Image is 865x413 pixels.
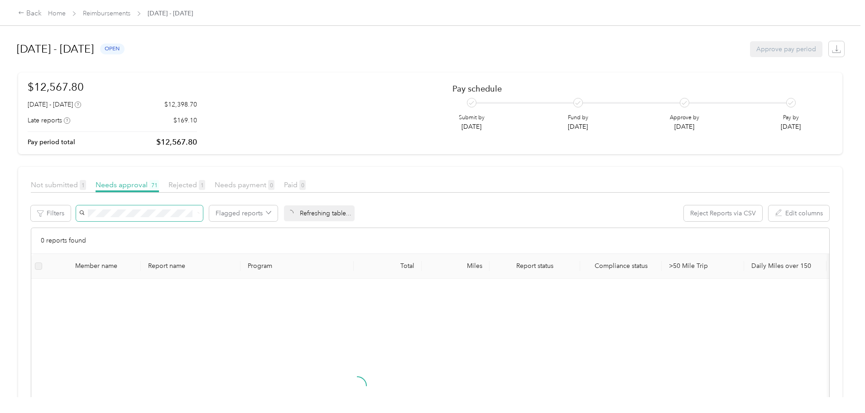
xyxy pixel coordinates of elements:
a: Home [48,10,66,17]
div: Refreshing table... [284,205,355,221]
span: [DATE] - [DATE] [148,9,193,18]
p: Approve by [670,114,699,122]
div: Late reports [28,116,70,125]
p: Pay by [781,114,801,122]
div: Total [361,262,414,270]
span: Not submitted [31,180,86,189]
th: Member name [46,254,141,279]
iframe: Everlance-gr Chat Button Frame [814,362,865,413]
div: Member name [75,262,134,270]
th: Program [240,254,354,279]
p: $12,398.70 [164,100,197,109]
span: open [100,44,125,54]
span: 71 [149,180,159,190]
p: [DATE] [459,122,485,131]
span: Needs approval [96,180,159,189]
button: Filters [31,205,71,221]
span: Needs payment [215,180,274,189]
span: Paid [284,180,306,189]
a: Reimbursements [83,10,130,17]
span: Rejected [168,180,205,189]
div: 0 reports found [31,228,829,254]
h1: $12,567.80 [28,79,197,95]
p: [DATE] [568,122,588,131]
p: Fund by [568,114,588,122]
p: Pay period total [28,137,75,147]
p: $169.10 [173,116,197,125]
span: 1 [199,180,205,190]
div: Miles [429,262,482,270]
th: Report name [141,254,240,279]
button: Reject Reports via CSV [684,205,762,221]
span: 0 [299,180,306,190]
span: Compliance status [587,262,654,270]
button: Flagged reports [209,205,278,221]
h1: [DATE] - [DATE] [17,38,94,60]
p: >50 Mile Trip [669,262,737,270]
div: [DATE] - [DATE] [28,100,81,109]
p: [DATE] [670,122,699,131]
p: [DATE] [781,122,801,131]
div: Back [18,8,42,19]
span: 0 [268,180,274,190]
span: 1 [80,180,86,190]
h2: Pay schedule [452,84,817,93]
p: Submit by [459,114,485,122]
p: Daily Miles over 150 [751,262,819,270]
button: Edit columns [769,205,829,221]
p: $12,567.80 [156,136,197,148]
span: Report status [497,262,573,270]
